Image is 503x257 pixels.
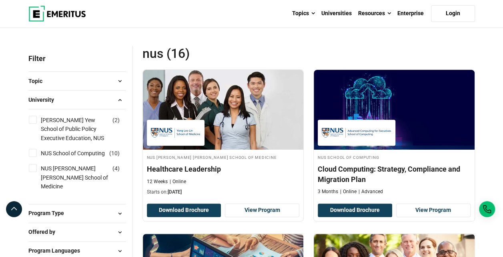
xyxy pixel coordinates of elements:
[28,209,70,217] span: Program Type
[225,204,299,217] a: View Program
[28,75,126,87] button: Topic
[314,70,475,150] img: Cloud Computing: Strategy, Compliance and Migration Plan | Online Technology Course
[143,70,304,200] a: Leadership Course by NUS Yong Loo Lin School of Medicine - September 30, 2025 NUS Yong Loo Lin Sc...
[28,77,49,85] span: Topic
[318,204,392,217] button: Download Brochure
[318,154,471,160] h4: NUS School of Computing
[170,178,186,185] p: Online
[147,154,300,160] h4: NUS [PERSON_NAME] [PERSON_NAME] School of Medicine
[112,164,120,173] span: ( )
[111,150,118,156] span: 10
[114,117,118,123] span: 2
[112,116,120,125] span: ( )
[147,189,300,196] p: Starts on:
[431,5,475,22] a: Login
[322,124,391,142] img: NUS School of Computing
[28,94,126,106] button: University
[396,204,471,217] a: View Program
[147,204,221,217] button: Download Brochure
[41,149,121,158] a: NUS School of Computing
[28,226,126,238] button: Offered by
[142,45,309,61] span: NUS (16)
[41,164,125,191] a: NUS [PERSON_NAME] [PERSON_NAME] School of Medicine
[314,70,475,199] a: Technology Course by NUS School of Computing - NUS School of Computing NUS School of Computing Cl...
[147,164,300,174] h4: Healthcare Leadership
[28,45,126,71] p: Filter
[143,70,304,150] img: Healthcare Leadership | Online Leadership Course
[109,149,120,158] span: ( )
[318,188,338,195] p: 3 Months
[340,188,357,195] p: Online
[318,164,471,184] h4: Cloud Computing: Strategy, Compliance and Migration Plan
[359,188,383,195] p: Advanced
[147,178,168,185] p: 12 Weeks
[114,165,118,172] span: 4
[28,208,126,219] button: Program Type
[28,227,62,236] span: Offered by
[28,95,60,104] span: University
[28,245,126,257] button: Program Languages
[168,189,182,195] span: [DATE]
[41,116,125,142] a: [PERSON_NAME] Yew School of Public Policy Executive Education, NUS
[151,124,200,142] img: NUS Yong Loo Lin School of Medicine
[28,246,86,255] span: Program Languages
